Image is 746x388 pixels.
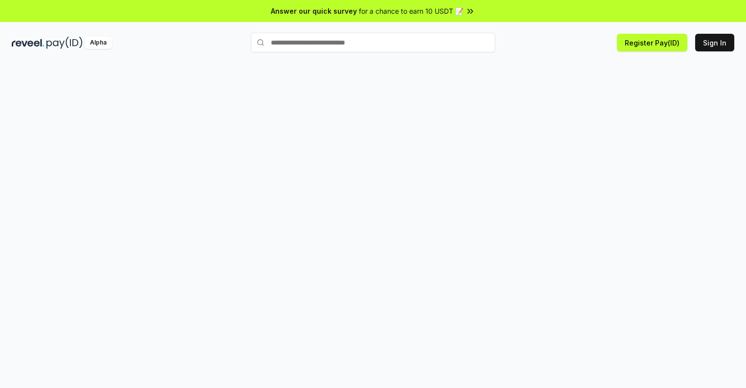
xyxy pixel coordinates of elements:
[617,34,687,51] button: Register Pay(ID)
[359,6,463,16] span: for a chance to earn 10 USDT 📝
[695,34,734,51] button: Sign In
[46,37,83,49] img: pay_id
[85,37,112,49] div: Alpha
[12,37,44,49] img: reveel_dark
[271,6,357,16] span: Answer our quick survey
